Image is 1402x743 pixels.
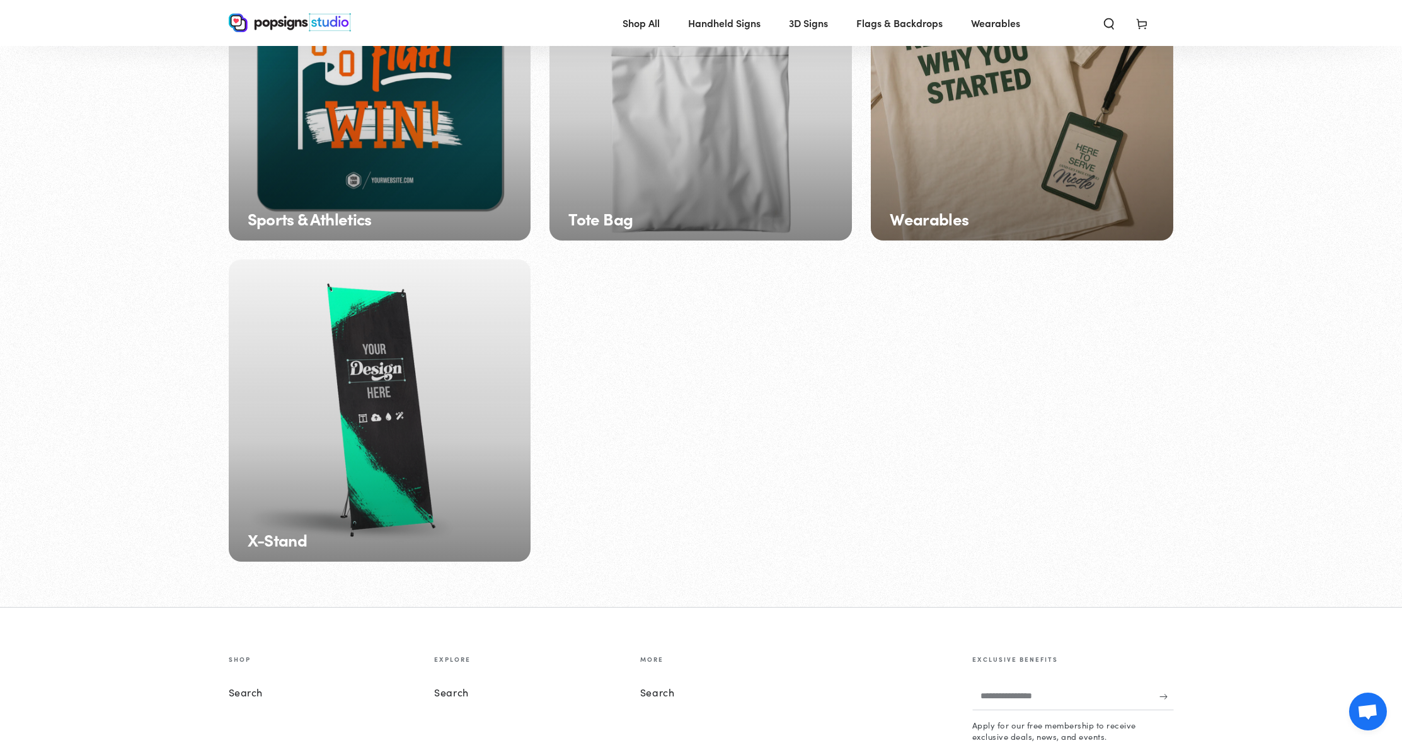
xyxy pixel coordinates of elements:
h3: Sports & Athletics [248,210,372,228]
p: Shop [229,656,251,666]
a: Flags & Backdrops [847,6,952,40]
a: Handheld Signs [679,6,770,40]
p: Explore [434,656,471,666]
button: Subscribe [1159,682,1174,710]
summary: Shop [229,652,422,666]
a: Shop All [613,6,669,40]
span: Wearables [971,14,1020,32]
h3: X-Stand [248,531,307,549]
a: Wearables [962,6,1030,40]
p: Apply for our free membership to receive exclusive deals, news, and events. [972,720,1174,742]
a: X-Stand X-Stand [229,259,531,562]
img: Popsigns Studio [229,13,351,32]
p: Exclusive benefits [972,656,1058,666]
span: Handheld Signs [688,14,761,32]
summary: Search our site [1093,9,1125,37]
a: Search [229,685,263,699]
span: Shop All [623,14,660,32]
p: More [640,656,664,666]
a: Search [640,685,675,699]
span: 3D Signs [789,14,828,32]
h3: Wearables [890,210,968,228]
a: Open chat [1349,693,1387,730]
summary: Explore [434,652,628,666]
h3: Tote Bag [568,210,633,228]
a: 3D Signs [779,6,837,40]
span: Flags & Backdrops [856,14,943,32]
summary: More [640,652,834,666]
summary: Exclusive benefits [972,652,1174,666]
a: Search [434,685,469,699]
